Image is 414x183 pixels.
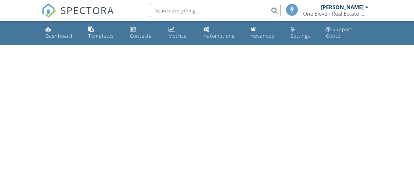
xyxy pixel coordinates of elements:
div: Dashboard [45,33,73,39]
a: Advanced [248,24,283,42]
a: Settings [288,24,318,42]
input: Search everything... [150,4,281,17]
a: Metrics [166,24,196,42]
img: The Best Home Inspection Software - Spectora [42,3,56,18]
a: SPECTORA [42,9,114,23]
a: Contacts [127,24,160,42]
div: Contacts [130,33,152,39]
div: Metrics [169,33,187,39]
a: Templates [86,24,122,42]
div: Support Center [326,26,352,39]
div: Advanced [251,33,275,39]
a: Dashboard [43,24,81,42]
div: Settings [291,33,310,39]
div: Templates [88,33,114,39]
a: Support Center [323,24,371,42]
div: One Eleven Real Estate Inspections [303,10,369,17]
div: Automations [204,33,235,39]
span: SPECTORA [61,3,114,17]
div: [PERSON_NAME] [321,4,364,10]
a: Automations (Basic) [201,24,243,42]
